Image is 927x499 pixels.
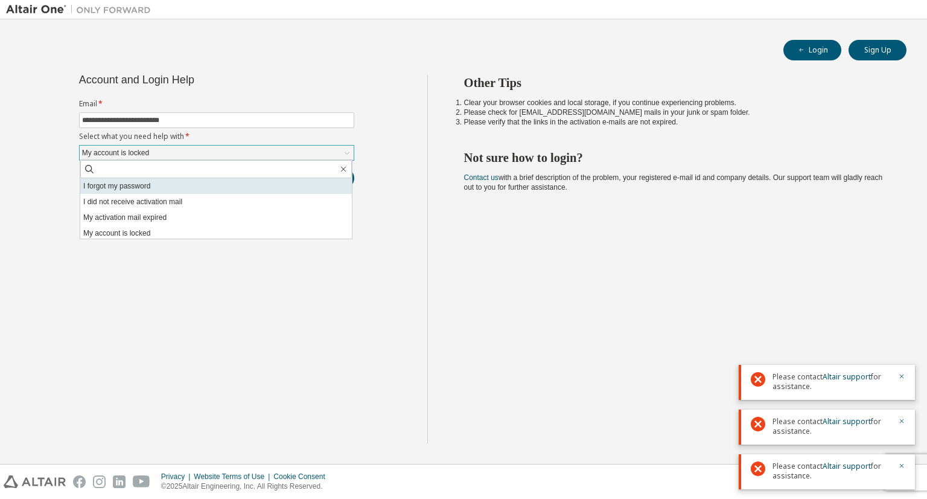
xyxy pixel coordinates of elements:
[464,173,883,192] span: with a brief description of the problem, your registered e-mail id and company details. Our suppo...
[273,472,332,481] div: Cookie Consent
[772,462,891,481] span: Please contact for assistance.
[79,99,354,109] label: Email
[4,475,66,488] img: altair_logo.svg
[113,475,126,488] img: linkedin.svg
[161,481,333,492] p: © 2025 Altair Engineering, Inc. All Rights Reserved.
[783,40,841,60] button: Login
[823,416,871,427] a: Altair support
[80,146,354,160] div: My account is locked
[79,132,354,141] label: Select what you need help with
[6,4,157,16] img: Altair One
[464,117,885,127] li: Please verify that the links in the activation e-mails are not expired.
[133,475,150,488] img: youtube.svg
[79,75,299,85] div: Account and Login Help
[772,417,891,436] span: Please contact for assistance.
[73,475,86,488] img: facebook.svg
[464,150,885,166] h2: Not sure how to login?
[772,372,891,391] span: Please contact for assistance.
[464,98,885,108] li: Clear your browser cookies and local storage, if you continue experiencing problems.
[849,40,906,60] button: Sign Up
[464,173,499,182] a: Contact us
[823,461,871,471] a: Altair support
[823,372,871,382] a: Altair support
[80,146,151,159] div: My account is locked
[93,475,106,488] img: instagram.svg
[464,75,885,91] h2: Other Tips
[194,472,273,481] div: Website Terms of Use
[161,472,194,481] div: Privacy
[464,108,885,117] li: Please check for [EMAIL_ADDRESS][DOMAIN_NAME] mails in your junk or spam folder.
[80,178,352,194] li: I forgot my password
